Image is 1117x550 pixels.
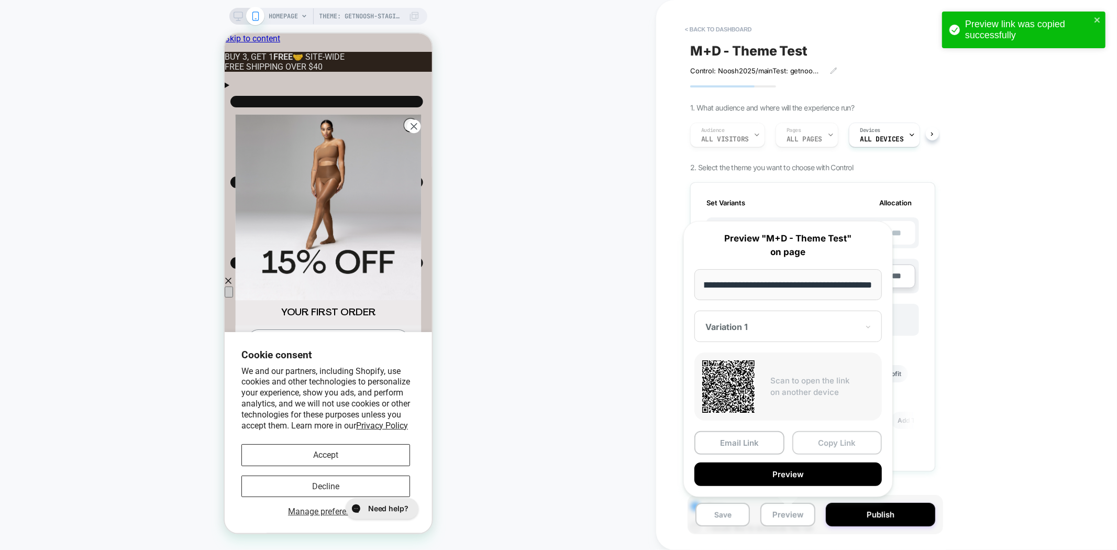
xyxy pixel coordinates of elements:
[680,21,757,38] button: < back to dashboard
[690,163,853,172] span: 2. Select the theme you want to choose with Control
[269,8,298,25] span: HOMEPAGE
[690,43,808,59] span: M+D - Theme Test
[319,8,403,25] span: Theme: getnoosh-staging/main
[695,503,750,526] button: Save
[63,473,139,483] span: Manage preferences
[760,503,815,526] button: Preview
[860,136,903,143] span: ALL DEVICES
[17,473,185,483] button: Manage preferences
[826,503,935,526] button: Publish
[860,127,880,134] span: Devices
[694,232,882,259] p: Preview "M+D - Theme Test" on page
[179,84,193,99] button: Close dialog
[792,431,882,455] button: Copy Link
[116,461,197,489] iframe: Gorgias live chat messenger
[131,387,183,397] a: Privacy Policy
[694,463,882,486] button: Preview
[23,296,184,316] input: Email
[690,103,854,112] span: 1. What audience and where will the experience run?
[17,411,185,432] button: Accept
[706,199,745,207] span: Set Variants
[57,274,151,284] span: YOUR FIRST ORDER
[17,442,185,464] button: Decline
[11,81,196,267] img: Banner showing legs wearing tights
[880,199,912,207] span: Allocation
[17,315,191,327] h2: Cookie consent
[17,333,191,398] p: We and our partners, including Shopify, use cookies and other technologies to personalize your ex...
[1094,16,1101,26] button: close
[690,67,822,75] span: Control: Noosh2025/mainTest: getnoosh-staging/main
[965,19,1091,41] div: Preview link was copied successfully
[770,375,874,399] p: Scan to open the link on another device
[694,431,784,455] button: Email Link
